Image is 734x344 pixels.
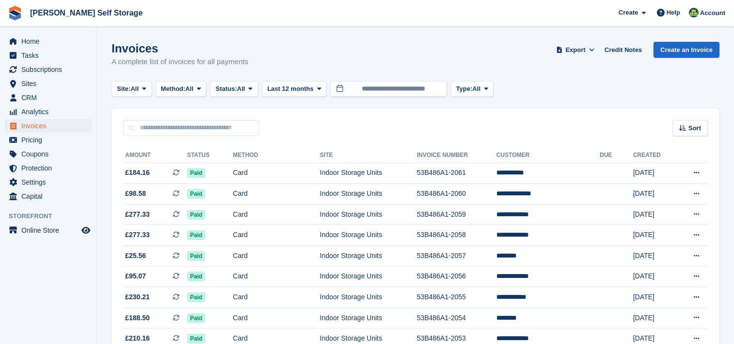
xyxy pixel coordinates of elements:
[633,308,676,328] td: [DATE]
[320,184,417,205] td: Indoor Storage Units
[187,272,205,281] span: Paid
[417,225,496,246] td: 53B486A1-2058
[21,34,80,48] span: Home
[117,84,130,94] span: Site:
[262,81,326,97] button: Last 12 months
[456,84,473,94] span: Type:
[233,246,320,267] td: Card
[451,81,493,97] button: Type: All
[600,148,633,163] th: Due
[233,287,320,308] td: Card
[112,81,152,97] button: Site: All
[233,148,320,163] th: Method
[700,8,725,18] span: Account
[417,148,496,163] th: Invoice Number
[161,84,186,94] span: Method:
[125,251,146,261] span: £25.56
[125,333,150,344] span: £210.16
[417,163,496,184] td: 53B486A1-2061
[417,308,496,328] td: 53B486A1-2054
[689,8,699,17] img: Julie Williams
[80,224,92,236] a: Preview store
[5,49,92,62] a: menu
[21,224,80,237] span: Online Store
[633,266,676,287] td: [DATE]
[187,230,205,240] span: Paid
[130,84,139,94] span: All
[187,189,205,199] span: Paid
[633,204,676,225] td: [DATE]
[237,84,245,94] span: All
[633,184,676,205] td: [DATE]
[417,184,496,205] td: 53B486A1-2060
[320,148,417,163] th: Site
[123,148,187,163] th: Amount
[112,42,248,55] h1: Invoices
[187,334,205,344] span: Paid
[233,225,320,246] td: Card
[187,148,233,163] th: Status
[417,287,496,308] td: 53B486A1-2055
[210,81,258,97] button: Status: All
[633,246,676,267] td: [DATE]
[21,161,80,175] span: Protection
[187,210,205,220] span: Paid
[5,175,92,189] a: menu
[21,105,80,119] span: Analytics
[185,84,194,94] span: All
[26,5,147,21] a: [PERSON_NAME] Self Storage
[417,266,496,287] td: 53B486A1-2056
[21,119,80,133] span: Invoices
[633,287,676,308] td: [DATE]
[320,308,417,328] td: Indoor Storage Units
[5,161,92,175] a: menu
[5,91,92,104] a: menu
[112,56,248,68] p: A complete list of invoices for all payments
[125,209,150,220] span: £277.33
[21,63,80,76] span: Subscriptions
[187,313,205,323] span: Paid
[125,168,150,178] span: £184.16
[5,147,92,161] a: menu
[688,123,701,133] span: Sort
[187,292,205,302] span: Paid
[566,45,586,55] span: Export
[473,84,481,94] span: All
[320,225,417,246] td: Indoor Storage Units
[667,8,680,17] span: Help
[5,189,92,203] a: menu
[267,84,313,94] span: Last 12 months
[320,287,417,308] td: Indoor Storage Units
[156,81,207,97] button: Method: All
[21,147,80,161] span: Coupons
[417,204,496,225] td: 53B486A1-2059
[320,163,417,184] td: Indoor Storage Units
[233,184,320,205] td: Card
[5,77,92,90] a: menu
[8,6,22,20] img: stora-icon-8386f47178a22dfd0bd8f6a31ec36ba5ce8667c1dd55bd0f319d3a0aa187defe.svg
[21,189,80,203] span: Capital
[320,246,417,267] td: Indoor Storage Units
[5,119,92,133] a: menu
[215,84,237,94] span: Status:
[5,224,92,237] a: menu
[21,133,80,147] span: Pricing
[125,292,150,302] span: £230.21
[21,77,80,90] span: Sites
[5,34,92,48] a: menu
[320,266,417,287] td: Indoor Storage Units
[21,49,80,62] span: Tasks
[5,133,92,147] a: menu
[9,211,97,221] span: Storefront
[619,8,638,17] span: Create
[320,204,417,225] td: Indoor Storage Units
[233,266,320,287] td: Card
[125,230,150,240] span: £277.33
[554,42,597,58] button: Export
[125,189,146,199] span: £98.58
[633,148,676,163] th: Created
[601,42,646,58] a: Credit Notes
[653,42,719,58] a: Create an Invoice
[233,308,320,328] td: Card
[496,148,600,163] th: Customer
